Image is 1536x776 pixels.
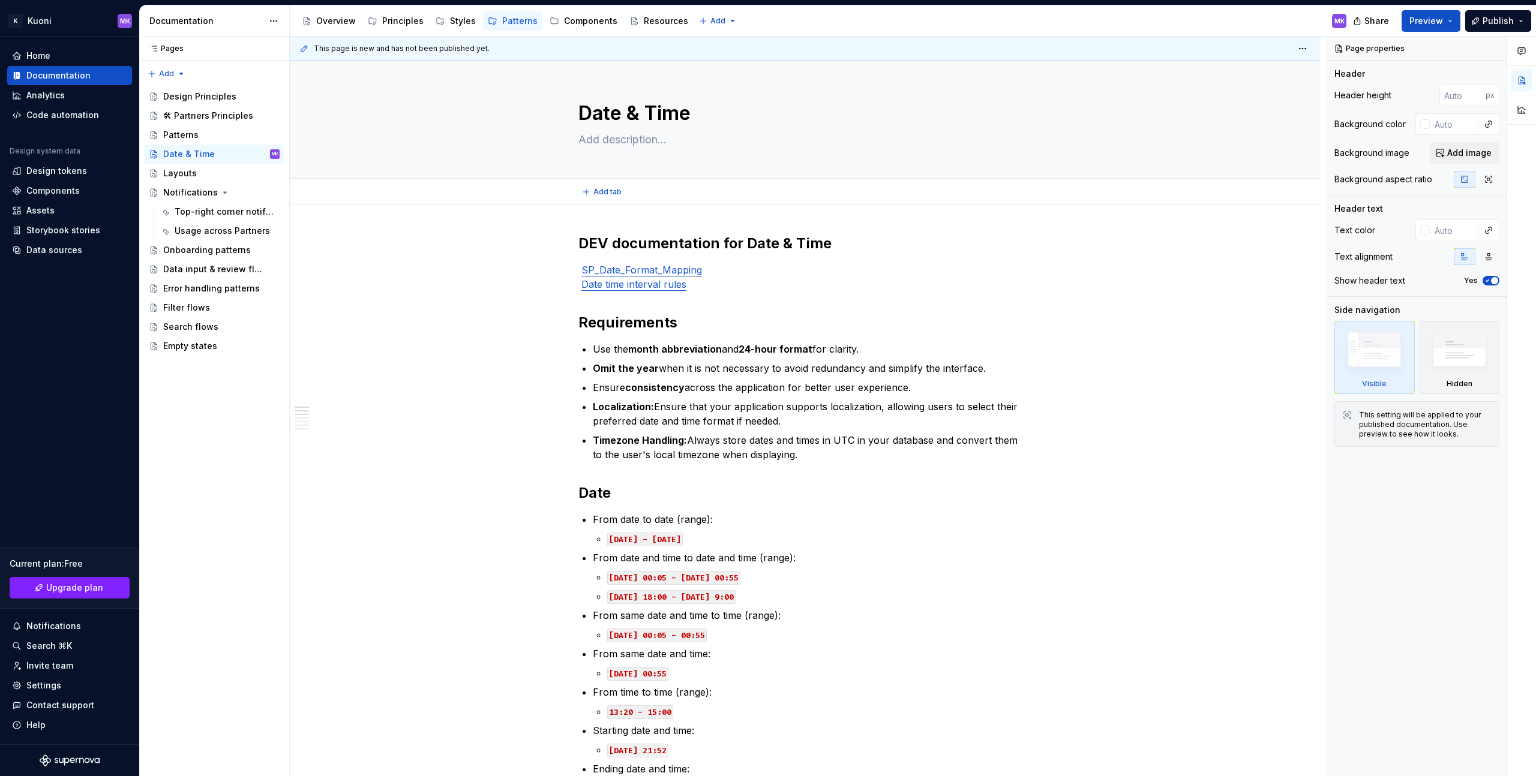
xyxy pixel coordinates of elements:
div: Notifications [26,620,81,632]
div: Patterns [163,129,199,141]
div: MK [272,148,278,160]
a: Patterns [483,11,542,31]
strong: 24-hour format [739,343,812,355]
div: Resources [644,15,688,27]
code: [DATE] 18:00 - [DATE] 9:00 [607,590,736,604]
p: From same date and time to time (range): [593,608,1032,622]
a: Assets [7,201,132,220]
strong: Omit the year [593,362,659,374]
button: Add [144,65,189,82]
p: From time to time (range): [593,685,1032,699]
a: Notifications [144,183,284,202]
code: 13:20 - 15:00 [607,705,673,719]
div: Text alignment [1334,251,1393,263]
div: Styles [450,15,476,27]
div: Components [564,15,617,27]
button: Publish [1465,10,1531,32]
div: Invite team [26,660,73,672]
div: MK [1334,16,1345,26]
div: Documentation [26,70,91,82]
a: Code automation [7,106,132,125]
span: This page is new and has not been published yet. [314,44,490,53]
p: Ensure that your application supports localization, allowing users to select their preferred date... [593,399,1032,428]
button: Preview [1402,10,1460,32]
textarea: Date & Time [576,99,1030,128]
button: Add image [1430,142,1499,164]
div: Storybook stories [26,224,100,236]
div: Help [26,719,46,731]
div: Current plan : Free [10,558,130,570]
a: Date & TimeMK [144,145,284,164]
a: Home [7,46,132,65]
button: Search ⌘K [7,636,132,655]
a: Filter flows [144,298,284,317]
a: Supernova Logo [40,754,100,766]
div: Header height [1334,89,1391,101]
a: Documentation [7,66,132,85]
a: Layouts [144,164,284,183]
div: Code automation [26,109,99,121]
div: Header [1334,68,1365,80]
code: [DATE] 00:55 [607,667,668,681]
div: Analytics [26,89,65,101]
div: Contact support [26,699,94,711]
div: Text color [1334,224,1375,236]
div: Components [26,185,80,197]
div: Documentation [149,15,263,27]
a: Upgrade plan [10,577,130,598]
div: MK [120,16,130,26]
a: Design tokens [7,161,132,181]
div: Data input & review flows [163,263,262,275]
strong: DEV documentation for Date & Time [578,234,832,252]
button: Add [695,13,740,29]
strong: consistency [625,381,685,393]
a: Data sources [7,240,132,260]
div: Background aspect ratio [1334,173,1432,185]
div: Notifications [163,187,218,198]
button: Help [7,715,132,735]
span: Upgrade plan [46,582,103,594]
input: Auto [1430,113,1478,135]
p: px [1486,91,1495,100]
a: Search flows [144,317,284,336]
a: Invite team [7,656,132,675]
strong: month abbreviation [628,343,722,355]
strong: Localization: [593,401,654,413]
a: Onboarding patterns [144,240,284,260]
span: Share [1364,15,1389,27]
strong: Date [578,484,611,501]
strong: Requirements [578,314,677,331]
a: Components [7,181,132,200]
div: Date & Time [163,148,215,160]
input: Auto [1439,85,1486,106]
div: Usage across Partners [175,225,270,237]
a: Settings [7,676,132,695]
p: when it is not necessary to avoid redundancy and simplify the interface. [593,361,1032,375]
p: From date and time to date and time (range): [593,551,1032,565]
div: This setting will be applied to your published documentation. Use preview to see how it looks. [1359,410,1492,439]
div: Patterns [502,15,538,27]
div: Data sources [26,244,82,256]
div: Visible [1362,379,1387,389]
a: 🛠 Partners Principles [144,106,284,125]
div: Assets [26,204,55,216]
p: Ending date and time: [593,762,1032,776]
div: Filter flows [163,302,210,314]
div: Top-right corner notifications [175,206,274,218]
strong: Timezone Handling: [593,434,687,446]
a: Data input & review flows [144,260,284,279]
code: [DATE] - [DATE] [607,533,683,546]
button: Add tab [578,184,627,200]
a: Storybook stories [7,221,132,240]
span: Add [710,16,725,26]
div: Overview [316,15,356,27]
a: Styles [431,11,481,31]
div: Search flows [163,321,218,333]
a: Components [545,11,622,31]
button: Notifications [7,616,132,636]
button: KKuoniMK [2,8,137,34]
div: Settings [26,679,61,691]
div: Search ⌘K [26,640,72,652]
div: Page tree [297,9,693,33]
div: Principles [382,15,424,27]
